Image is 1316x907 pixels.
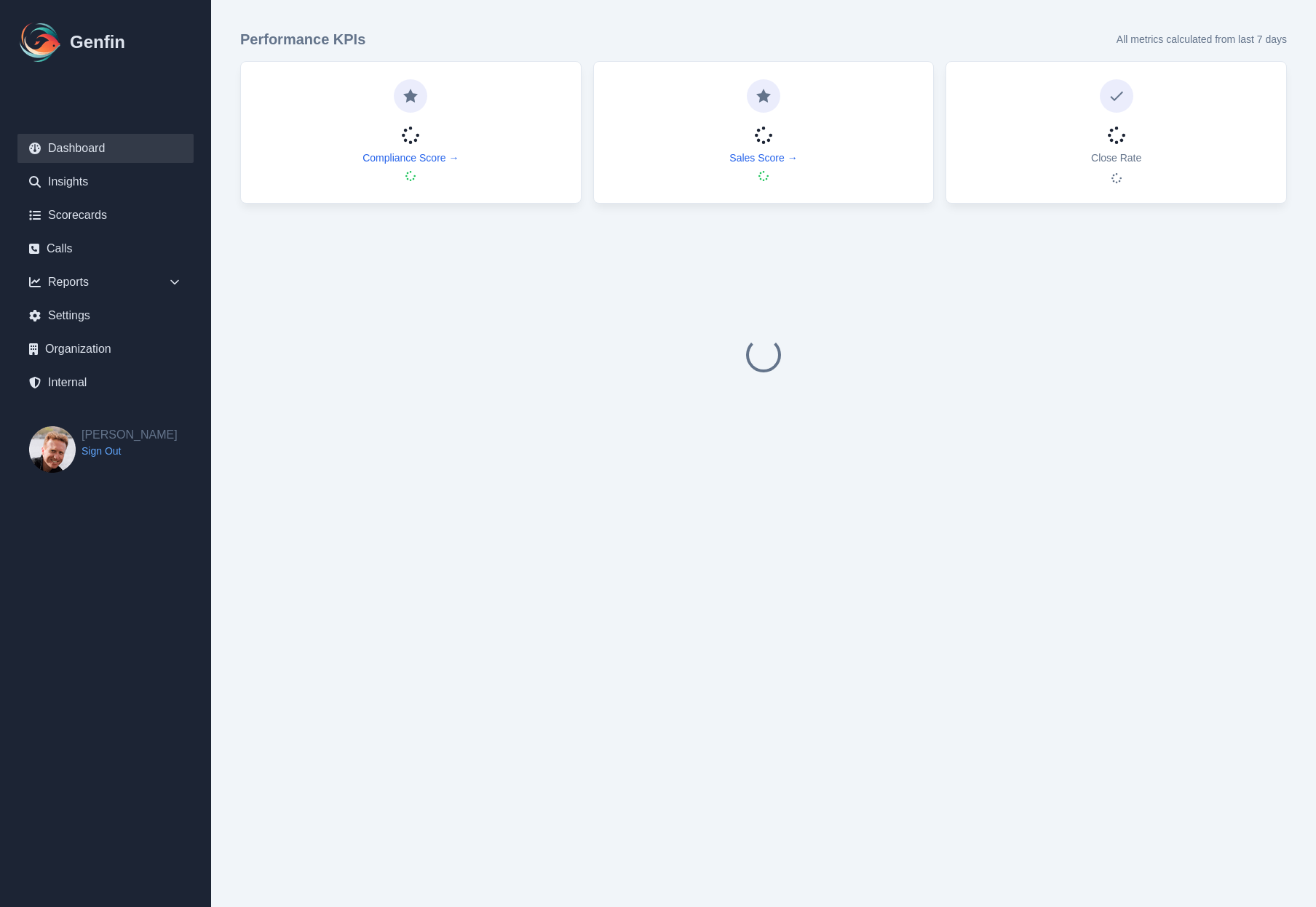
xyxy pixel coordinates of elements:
[17,134,194,163] a: Dashboard
[17,268,194,297] div: Reports
[1091,151,1141,165] p: Close Rate
[70,31,125,54] h1: Genfin
[82,444,178,458] a: Sign Out
[17,19,64,65] img: Logo
[17,234,194,263] a: Calls
[17,167,194,196] a: Insights
[729,151,797,165] a: Sales Score →
[362,151,459,165] a: Compliance Score →
[17,201,194,230] a: Scorecards
[17,335,194,364] a: Organization
[1117,32,1287,47] p: All metrics calculated from last 7 days
[240,29,365,49] h3: Performance KPIs
[17,301,194,330] a: Settings
[82,426,178,444] h2: [PERSON_NAME]
[29,426,76,473] img: Brian Dunagan
[17,368,194,397] a: Internal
